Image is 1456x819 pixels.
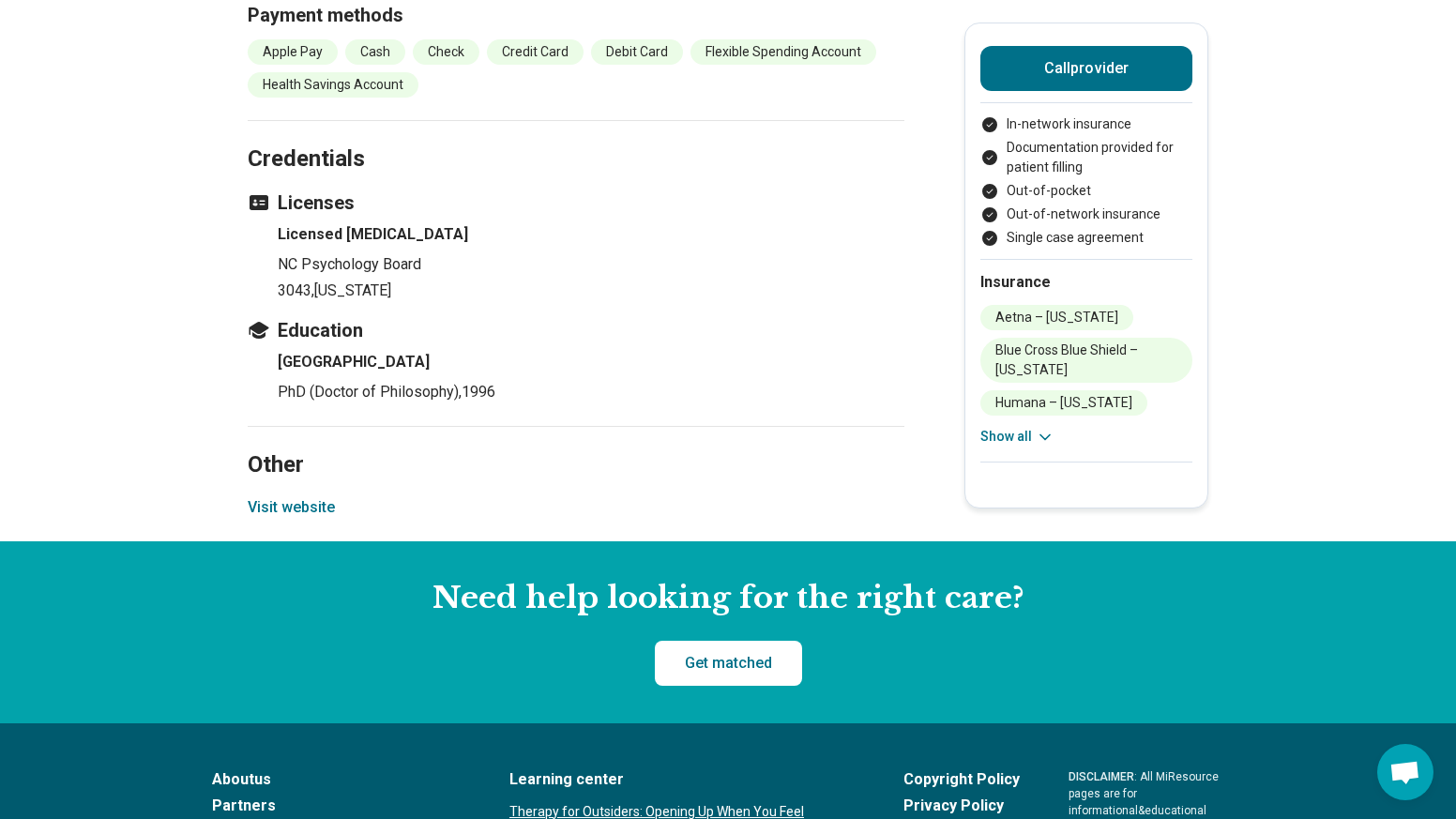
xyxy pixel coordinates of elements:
[212,768,461,791] a: Aboutus
[980,338,1192,383] li: Blue Cross Blue Shield – [US_STATE]
[591,39,683,65] li: Debit Card
[311,281,391,299] span: , [US_STATE]
[278,280,904,302] p: 3043
[248,317,904,343] h3: Education
[248,496,335,519] button: Visit website
[212,795,461,817] a: Partners
[248,72,418,98] li: Health Savings Account
[248,2,904,28] h3: Payment methods
[278,381,904,403] p: PhD (Doctor of Philosophy) , 1996
[248,190,904,216] h3: Licenses
[278,253,904,276] p: NC Psychology Board
[980,114,1192,134] li: In-network insurance
[248,404,904,481] h2: Other
[15,579,1441,618] h2: Need help looking for the right care?
[1069,770,1134,783] span: DISCLAIMER
[980,228,1192,248] li: Single case agreement
[509,768,855,791] a: Learning center
[903,768,1020,791] a: Copyright Policy
[980,390,1147,416] li: Humana – [US_STATE]
[278,223,904,246] h4: Licensed [MEDICAL_DATA]
[980,427,1054,447] button: Show all
[980,46,1192,91] button: Callprovider
[980,181,1192,201] li: Out-of-pocket
[980,305,1133,330] li: Aetna – [US_STATE]
[1377,744,1433,800] div: Open chat
[980,205,1192,224] li: Out-of-network insurance
[248,39,338,65] li: Apple Pay
[903,795,1020,817] a: Privacy Policy
[655,641,802,686] a: Get matched
[345,39,405,65] li: Cash
[690,39,876,65] li: Flexible Spending Account
[413,39,479,65] li: Check
[278,351,904,373] h4: [GEOGRAPHIC_DATA]
[248,99,904,175] h2: Credentials
[980,271,1192,294] h2: Insurance
[980,114,1192,248] ul: Payment options
[487,39,584,65] li: Credit Card
[980,138,1192,177] li: Documentation provided for patient filling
